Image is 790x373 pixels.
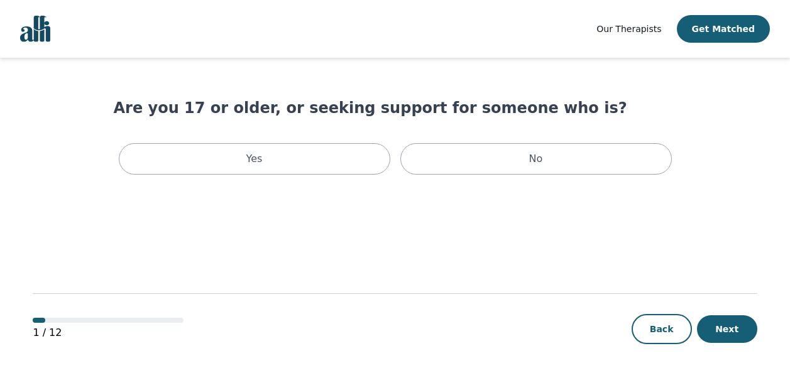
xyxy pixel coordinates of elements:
[246,151,263,166] p: Yes
[114,98,677,118] h1: Are you 17 or older, or seeking support for someone who is?
[697,315,757,343] button: Next
[632,314,692,344] button: Back
[677,15,770,43] button: Get Matched
[529,151,543,166] p: No
[596,24,661,34] span: Our Therapists
[20,16,50,42] img: alli logo
[596,21,661,36] a: Our Therapists
[33,325,184,340] p: 1 / 12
